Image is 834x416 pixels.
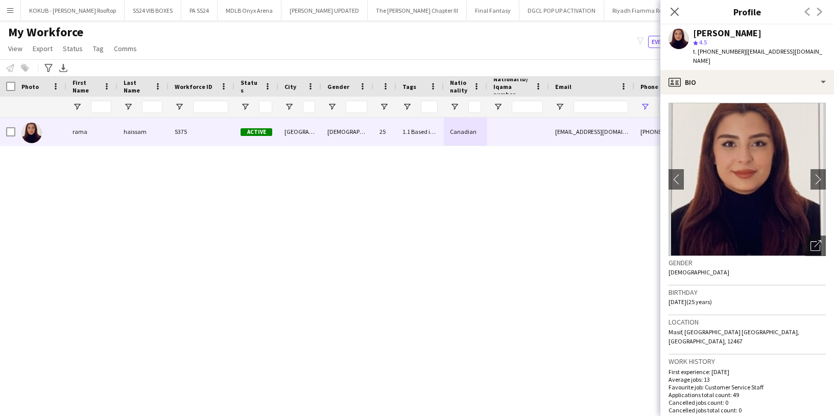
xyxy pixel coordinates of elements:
[660,5,834,18] h3: Profile
[379,102,389,111] button: Open Filter Menu
[669,376,826,383] p: Average jobs: 13
[241,79,260,94] span: Status
[29,42,57,55] a: Export
[63,44,83,53] span: Status
[346,101,367,113] input: Gender Filter Input
[175,83,212,90] span: Workforce ID
[693,29,761,38] div: [PERSON_NAME]
[57,62,69,74] app-action-btn: Export XLSX
[89,42,108,55] a: Tag
[669,298,712,306] span: [DATE] (25 years)
[218,1,281,20] button: MDLB Onyx Arena
[8,25,83,40] span: My Workforce
[33,44,53,53] span: Export
[66,118,117,146] div: rama
[281,1,368,20] button: [PERSON_NAME] UPDATED
[368,1,467,20] button: The [PERSON_NAME] Chapter III
[175,102,184,111] button: Open Filter Menu
[241,128,272,136] span: Active
[549,118,634,146] div: [EMAIL_ADDRESS][DOMAIN_NAME]
[327,102,337,111] button: Open Filter Menu
[493,75,531,98] span: National ID/ Iqama number
[669,103,826,256] img: Crew avatar or photo
[421,101,438,113] input: Tags Filter Input
[659,101,759,113] input: Phone Filter Input
[8,44,22,53] span: View
[699,38,707,46] span: 4.5
[519,1,604,20] button: DGCL POP UP ACTIVATION
[669,357,826,366] h3: Work history
[555,83,571,90] span: Email
[669,406,826,414] p: Cancelled jobs total count: 0
[555,102,564,111] button: Open Filter Menu
[604,1,694,20] button: Riyadh Fiamma Restaurant
[21,123,42,143] img: rama haissam
[669,368,826,376] p: First experience: [DATE]
[4,42,27,55] a: View
[640,102,650,111] button: Open Filter Menu
[284,102,294,111] button: Open Filter Menu
[396,118,444,146] div: 1.1 Based in [GEOGRAPHIC_DATA], 2.3 English Level = 3/3 Excellent , Presentable A
[321,118,373,146] div: [DEMOGRAPHIC_DATA]
[640,83,658,90] span: Phone
[327,83,349,90] span: Gender
[73,79,99,94] span: First Name
[648,36,699,48] button: Everyone8,285
[124,79,150,94] span: Last Name
[805,236,826,256] div: Open photos pop-in
[493,102,503,111] button: Open Filter Menu
[669,383,826,391] p: Favourite job: Customer Service Staff
[402,102,412,111] button: Open Filter Menu
[193,101,228,113] input: Workforce ID Filter Input
[42,62,55,74] app-action-btn: Advanced filters
[669,328,799,345] span: Masif, [GEOGRAPHIC_DATA] [GEOGRAPHIC_DATA], [GEOGRAPHIC_DATA], 12467
[303,101,315,113] input: City Filter Input
[21,1,125,20] button: KOKUB - [PERSON_NAME] Rooftop
[93,44,104,53] span: Tag
[693,48,822,64] span: | [EMAIL_ADDRESS][DOMAIN_NAME]
[450,79,469,94] span: Nationality
[124,102,133,111] button: Open Filter Menu
[669,288,826,297] h3: Birthday
[181,1,218,20] button: PA SS24
[284,83,296,90] span: City
[73,102,82,111] button: Open Filter Menu
[259,101,272,113] input: Status Filter Input
[117,118,169,146] div: haissam
[142,101,162,113] input: Last Name Filter Input
[450,102,459,111] button: Open Filter Menu
[669,399,826,406] p: Cancelled jobs count: 0
[241,102,250,111] button: Open Filter Menu
[669,391,826,399] p: Applications total count: 49
[669,258,826,267] h3: Gender
[91,101,111,113] input: First Name Filter Input
[512,101,543,113] input: National ID/ Iqama number Filter Input
[574,101,628,113] input: Email Filter Input
[110,42,141,55] a: Comms
[669,317,826,327] h3: Location
[634,118,765,146] div: [PHONE_NUMBER]
[402,83,416,90] span: Tags
[468,101,481,113] input: Nationality Filter Input
[467,1,519,20] button: Final Fantasy
[278,118,321,146] div: [GEOGRAPHIC_DATA]
[21,83,39,90] span: Photo
[114,44,137,53] span: Comms
[693,48,746,55] span: t. [PHONE_NUMBER]
[669,268,729,276] span: [DEMOGRAPHIC_DATA]
[660,70,834,95] div: Bio
[373,118,396,146] div: 25
[444,118,487,146] div: Canadian
[59,42,87,55] a: Status
[169,118,234,146] div: 5375
[125,1,181,20] button: SS24 VIB BOXES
